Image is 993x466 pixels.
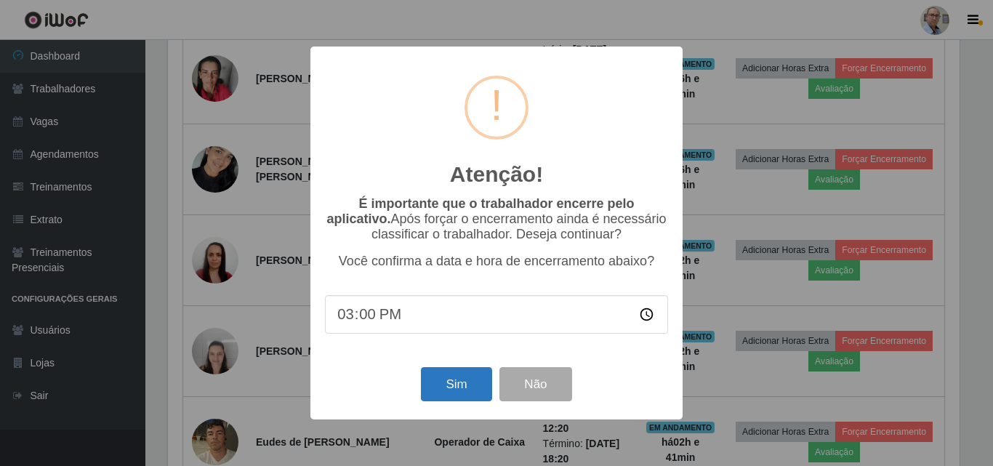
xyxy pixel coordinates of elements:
[325,254,668,269] p: Você confirma a data e hora de encerramento abaixo?
[325,196,668,242] p: Após forçar o encerramento ainda é necessário classificar o trabalhador. Deseja continuar?
[450,161,543,188] h2: Atenção!
[421,367,491,401] button: Sim
[326,196,634,226] b: É importante que o trabalhador encerre pelo aplicativo.
[499,367,571,401] button: Não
